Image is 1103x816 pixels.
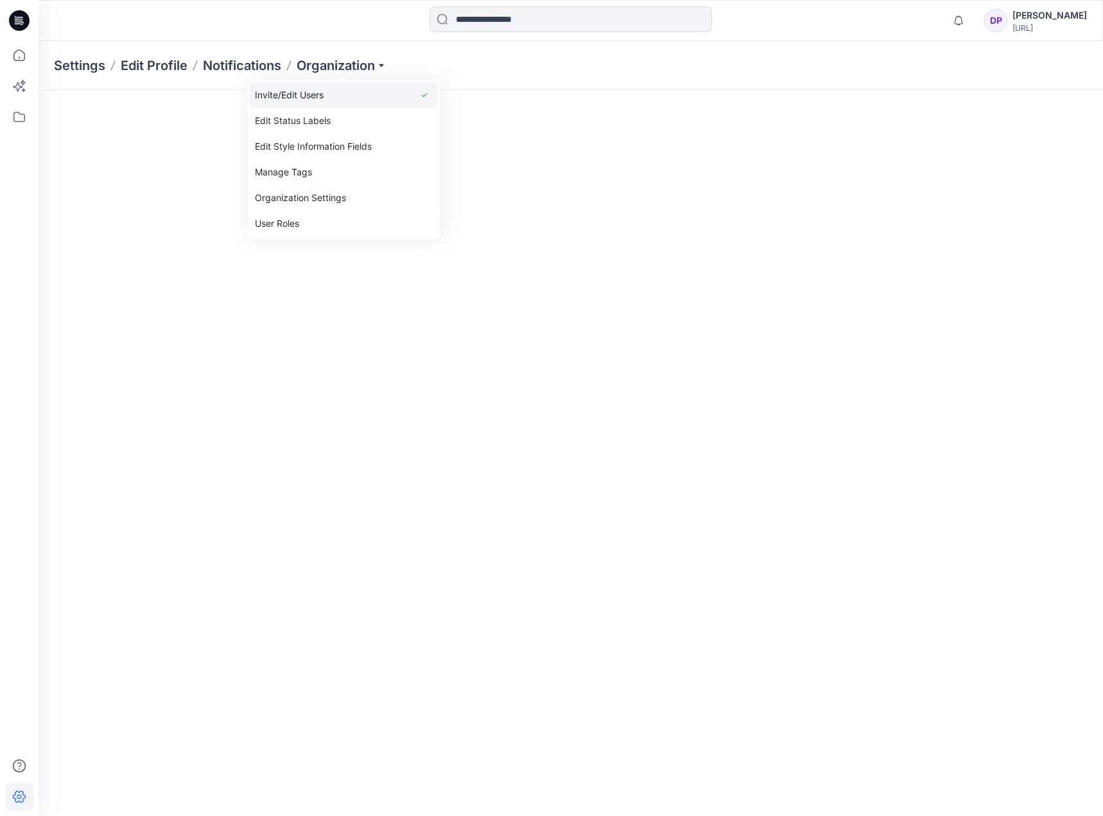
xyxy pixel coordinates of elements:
div: [URL] [1012,23,1087,33]
div: [PERSON_NAME] [1012,8,1087,23]
div: DP [984,9,1007,32]
p: Settings [54,57,105,75]
a: Edit Status Labels [250,108,437,134]
a: Edit Profile [121,57,187,75]
a: User Roles [250,211,437,236]
a: Invite/Edit Users [250,82,437,108]
a: Edit Style Information Fields [250,134,437,159]
a: Notifications [203,57,281,75]
a: Manage Tags [250,159,437,185]
a: Organization Settings [250,185,437,211]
